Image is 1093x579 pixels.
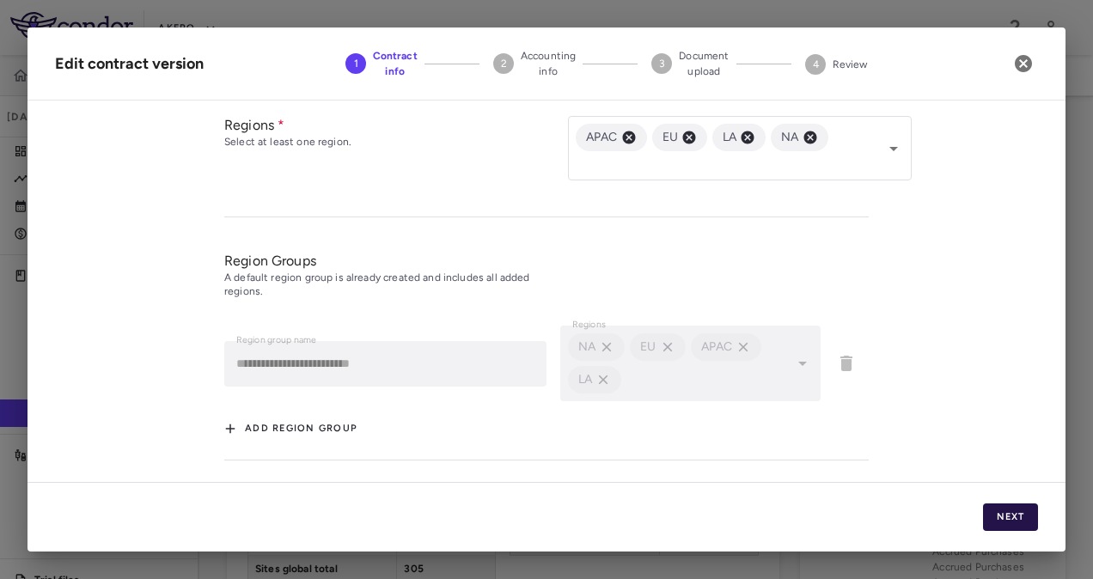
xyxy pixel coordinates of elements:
label: Region group name [236,333,316,348]
div: LA [712,124,766,151]
button: Next [983,503,1038,531]
div: APAC [576,124,647,151]
button: Add Region Group [224,415,357,442]
div: Region Groups [224,252,869,270]
button: Open [882,137,906,161]
label: Regions [572,318,606,332]
div: A default region group is already created and includes all added regions. [224,271,568,299]
span: NA [771,128,809,147]
span: Contract info [373,48,418,79]
div: NA [771,124,827,151]
div: Regions [224,116,568,134]
div: EU [652,124,707,151]
span: APAC [576,128,628,147]
button: Contract info [332,27,431,100]
div: Edit contract version [55,52,204,76]
span: EU [652,128,688,147]
text: 1 [353,58,357,70]
span: LA [712,128,747,147]
div: Select at least one region. [224,136,568,149]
